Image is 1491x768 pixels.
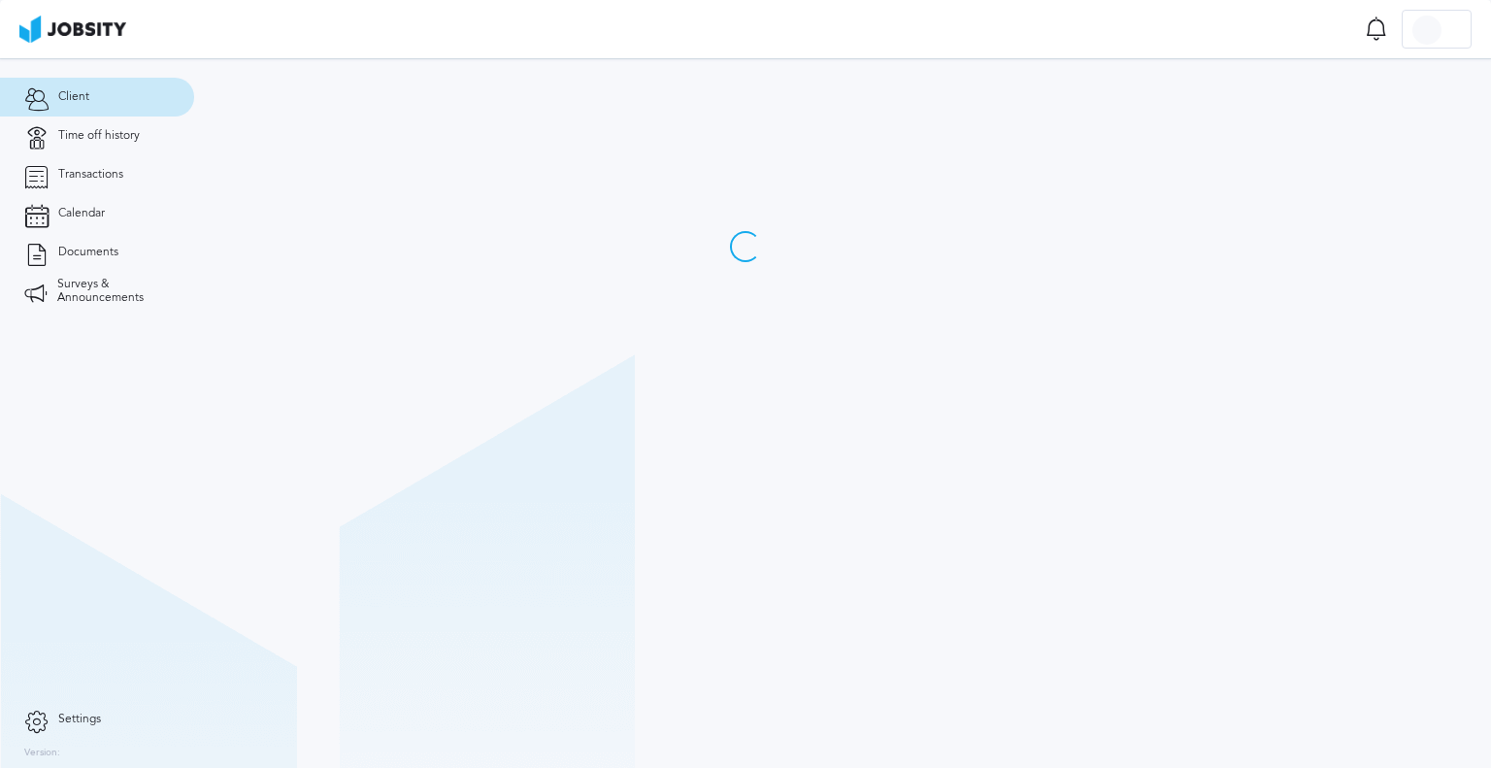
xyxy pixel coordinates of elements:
[58,246,118,259] span: Documents
[58,713,101,726] span: Settings
[58,207,105,220] span: Calendar
[19,16,126,43] img: ab4bad089aa723f57921c736e9817d99.png
[24,748,60,759] label: Version:
[58,90,89,104] span: Client
[58,129,140,143] span: Time off history
[57,278,170,305] span: Surveys & Announcements
[58,168,123,182] span: Transactions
